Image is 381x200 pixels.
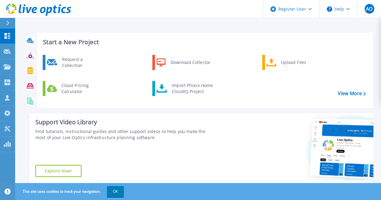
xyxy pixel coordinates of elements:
h3: Start a New Project [43,39,366,45]
div: Download Collector [167,56,213,68]
a: Explore Now! [35,165,81,177]
span: This site uses cookies to track your navigation. [17,186,124,197]
div: Cloud Pricing Calculator [58,82,103,95]
button: OK [107,186,124,197]
a: Cloud Pricing Calculator [43,81,105,96]
a: Upload Files [262,55,324,70]
div: Support Video Library [35,118,214,126]
a: View More [338,91,366,96]
div: Find tutorials, instructional guides and other support videos to help you make the most of your L... [35,128,214,141]
div: Import Phone Home CloudIQ Project [169,82,216,95]
div: Upload Files [278,56,323,68]
a: Download Collector [152,55,214,70]
div: Request a Collection [59,56,103,68]
a: Request a Collection [43,55,105,70]
span: AO [366,6,373,11]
